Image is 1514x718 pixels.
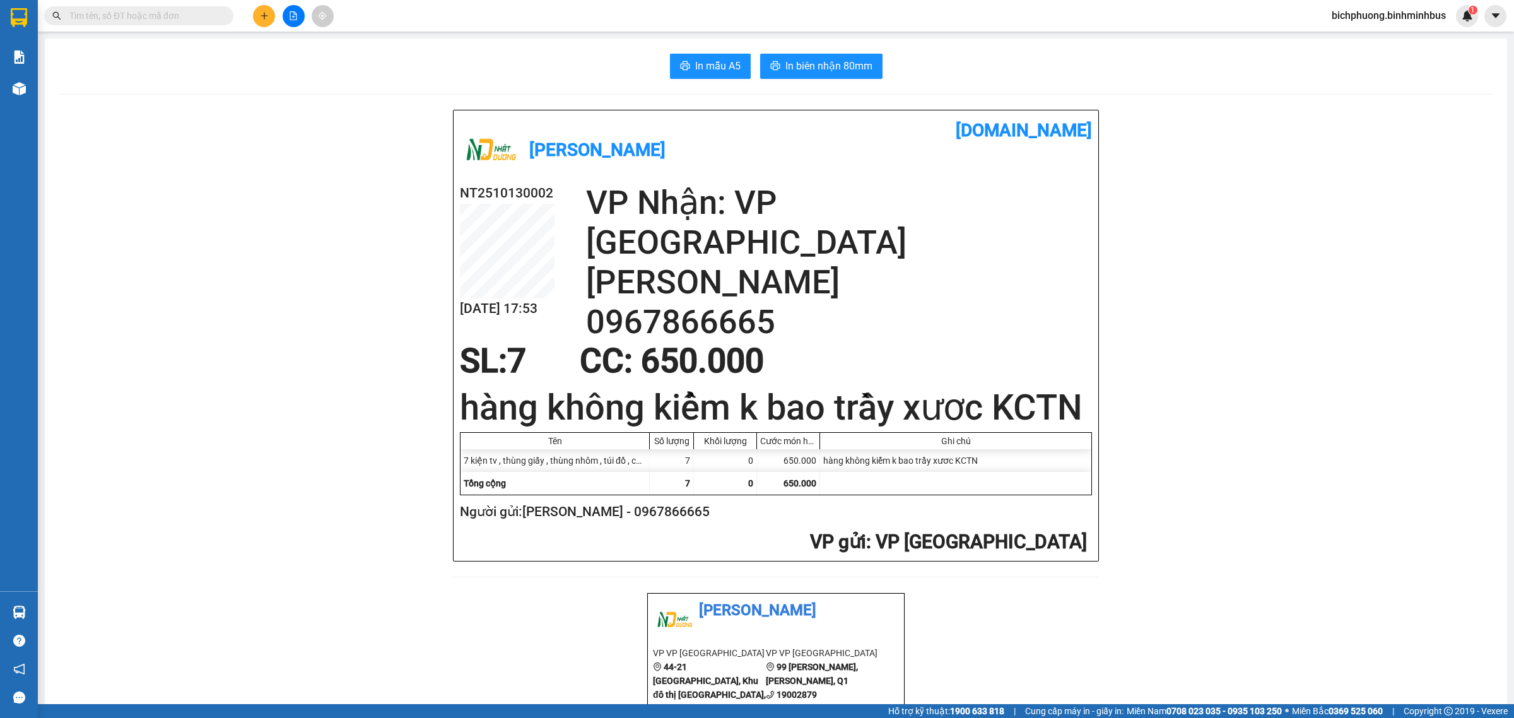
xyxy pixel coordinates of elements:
img: solution-icon [13,50,26,64]
button: aim [312,5,334,27]
span: Hỗ trợ kỹ thuật: [888,704,1004,718]
h2: 0967866665 [586,302,1092,342]
span: question-circle [13,635,25,647]
h2: [PERSON_NAME] [586,262,1092,302]
span: file-add [289,11,298,20]
button: file-add [283,5,305,27]
div: 7 [650,449,694,472]
h2: : VP [GEOGRAPHIC_DATA] [460,529,1087,555]
div: 650.000 [757,449,820,472]
span: In mẫu A5 [695,58,741,74]
button: plus [253,5,275,27]
span: 0 [748,478,753,488]
img: logo.jpg [653,599,697,643]
img: warehouse-icon [13,606,26,619]
h2: NT2510130002 [460,183,555,204]
span: phone [766,690,775,699]
b: 19002879 [777,690,817,700]
li: [PERSON_NAME] [653,599,899,623]
div: Số lượng [653,436,690,446]
b: 99 [PERSON_NAME], [PERSON_NAME], Q1 [766,662,858,686]
span: | [1014,704,1016,718]
div: hàng không kiểm k bao trầy xươc KCTN [820,449,1091,472]
button: printerIn mẫu A5 [670,54,751,79]
span: Cung cấp máy in - giấy in: [1025,704,1124,718]
span: Tổng cộng [464,478,506,488]
li: VP VP [GEOGRAPHIC_DATA] [653,646,766,660]
span: printer [770,61,780,73]
b: [PERSON_NAME] [529,139,666,160]
div: CC : 650.000 [572,342,772,380]
input: Tìm tên, số ĐT hoặc mã đơn [69,9,218,23]
div: Ghi chú [823,436,1088,446]
span: caret-down [1490,10,1501,21]
strong: 0369 525 060 [1329,706,1383,716]
h2: Người gửi: [PERSON_NAME] - 0967866665 [460,502,1087,522]
div: Cước món hàng [760,436,816,446]
span: notification [13,663,25,675]
span: 1 [1470,6,1475,15]
span: printer [680,61,690,73]
span: 7 [685,478,690,488]
span: plus [260,11,269,20]
span: 7 [507,341,526,380]
span: search [52,11,61,20]
li: VP VP [GEOGRAPHIC_DATA] [766,646,879,660]
strong: 1900 633 818 [950,706,1004,716]
img: icon-new-feature [1462,10,1473,21]
span: bichphuong.binhminhbus [1322,8,1456,23]
img: logo.jpg [460,120,523,183]
div: 0 [694,449,757,472]
button: printerIn biên nhận 80mm [760,54,883,79]
div: Khối lượng [697,436,753,446]
div: 7 kiện tv , thùng giấy , thùng nhôm , túi đồ , cái kệ (Khác) [461,449,650,472]
span: Miền Nam [1127,704,1282,718]
span: In biên nhận 80mm [785,58,872,74]
span: SL: [460,341,507,380]
span: environment [766,662,775,671]
span: message [13,692,25,703]
h1: hàng không kiểm k bao trầy xươc KCTN [460,383,1092,432]
img: warehouse-icon [13,82,26,95]
span: 650.000 [783,478,816,488]
b: [DOMAIN_NAME] [956,120,1092,141]
span: VP gửi [810,531,866,553]
span: Miền Bắc [1292,704,1383,718]
h2: [DATE] 17:53 [460,298,555,319]
img: logo-vxr [11,8,27,27]
span: copyright [1444,707,1453,715]
span: | [1392,704,1394,718]
span: aim [318,11,327,20]
div: Tên [464,436,646,446]
h2: VP Nhận: VP [GEOGRAPHIC_DATA] [586,183,1092,262]
strong: 0708 023 035 - 0935 103 250 [1166,706,1282,716]
span: environment [653,662,662,671]
sup: 1 [1469,6,1477,15]
span: ⚪️ [1285,709,1289,714]
button: caret-down [1484,5,1506,27]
